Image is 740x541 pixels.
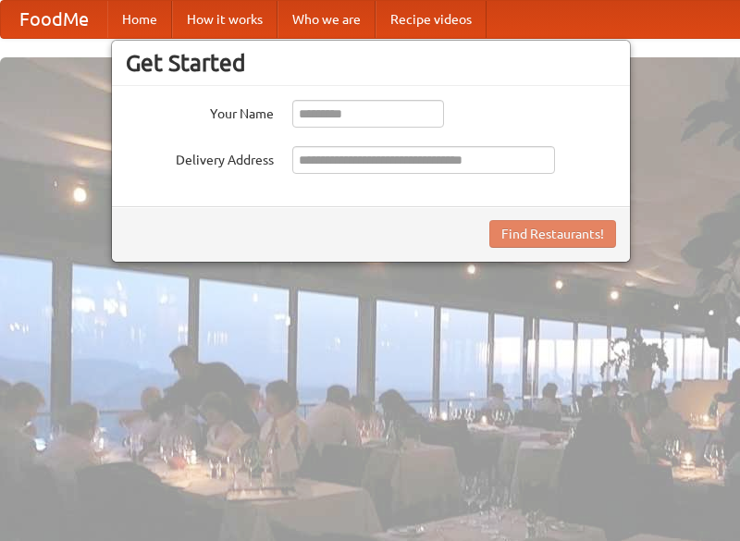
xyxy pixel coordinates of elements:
label: Your Name [126,100,274,123]
a: Recipe videos [376,1,487,38]
a: FoodMe [1,1,107,38]
label: Delivery Address [126,146,274,169]
a: Home [107,1,172,38]
button: Find Restaurants! [489,220,616,248]
a: How it works [172,1,277,38]
h3: Get Started [126,49,616,77]
a: Who we are [277,1,376,38]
